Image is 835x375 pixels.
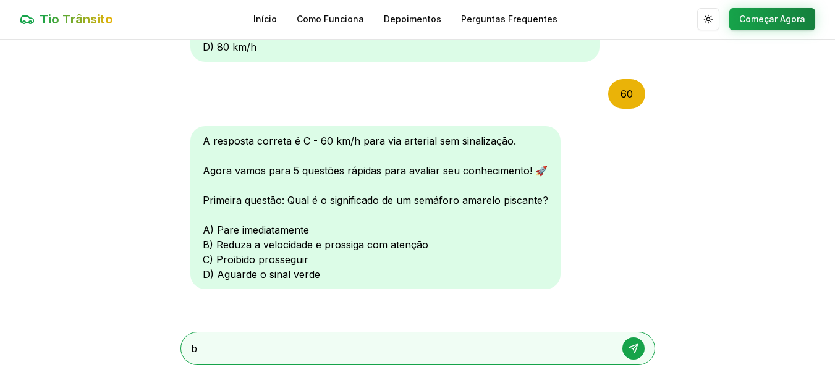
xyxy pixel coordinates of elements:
a: Depoimentos [384,13,441,25]
div: 60 [608,79,645,109]
a: Início [253,13,277,25]
div: A resposta correta é C - 60 km/h para via arterial sem sinalização. Agora vamos para 5 questões r... [190,126,561,289]
span: Tio Trânsito [40,11,113,28]
textarea: b [191,341,610,356]
a: Como Funciona [297,13,364,25]
a: Tio Trânsito [20,11,113,28]
button: Começar Agora [729,8,815,30]
a: Perguntas Frequentes [461,13,557,25]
